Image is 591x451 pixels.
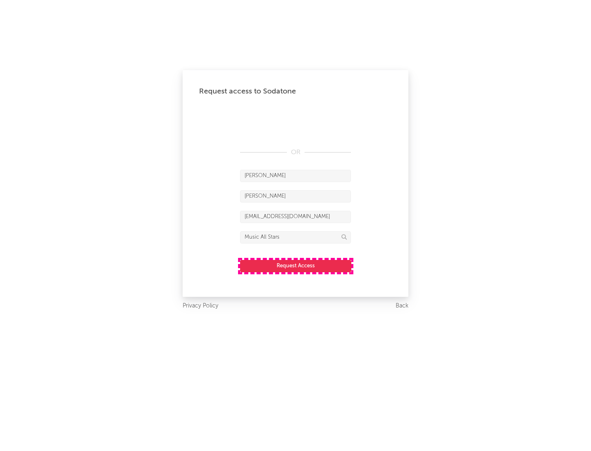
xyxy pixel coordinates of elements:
input: First Name [240,170,351,182]
button: Request Access [240,260,351,272]
input: Last Name [240,190,351,203]
a: Privacy Policy [183,301,218,311]
div: Request access to Sodatone [199,87,392,96]
div: OR [240,148,351,157]
input: Division [240,231,351,244]
a: Back [396,301,408,311]
input: Email [240,211,351,223]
